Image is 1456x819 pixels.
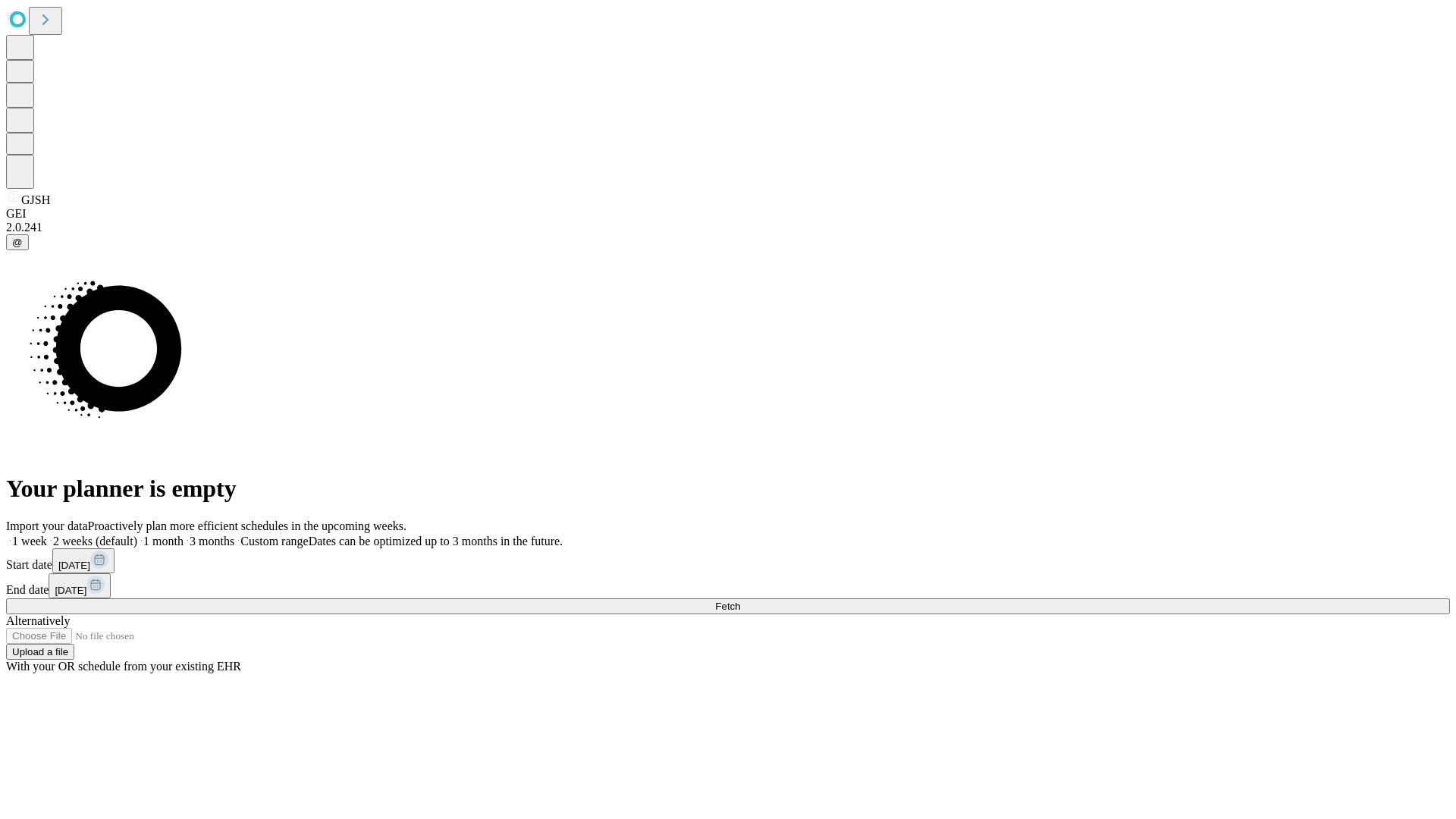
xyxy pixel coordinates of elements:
span: 3 months [190,535,234,548]
button: Upload a file [6,644,74,660]
span: 1 month [143,535,184,548]
div: GEI [6,207,1450,221]
div: 2.0.241 [6,221,1450,234]
span: 2 weeks (default) [53,535,137,548]
button: @ [6,234,29,250]
button: Fetch [6,598,1450,614]
span: [DATE] [58,560,90,571]
span: @ [12,237,23,248]
span: GJSH [21,193,50,206]
div: End date [6,573,1450,598]
h1: Your planner is empty [6,475,1450,503]
span: With your OR schedule from your existing EHR [6,660,241,673]
span: Fetch [715,601,740,612]
span: 1 week [12,535,47,548]
span: Alternatively [6,614,70,627]
span: [DATE] [55,585,86,596]
span: Import your data [6,519,88,532]
span: Dates can be optimized up to 3 months in the future. [309,535,563,548]
button: [DATE] [52,548,115,573]
button: [DATE] [49,573,111,598]
div: Start date [6,548,1450,573]
span: Custom range [240,535,308,548]
span: Proactively plan more efficient schedules in the upcoming weeks. [88,519,406,532]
